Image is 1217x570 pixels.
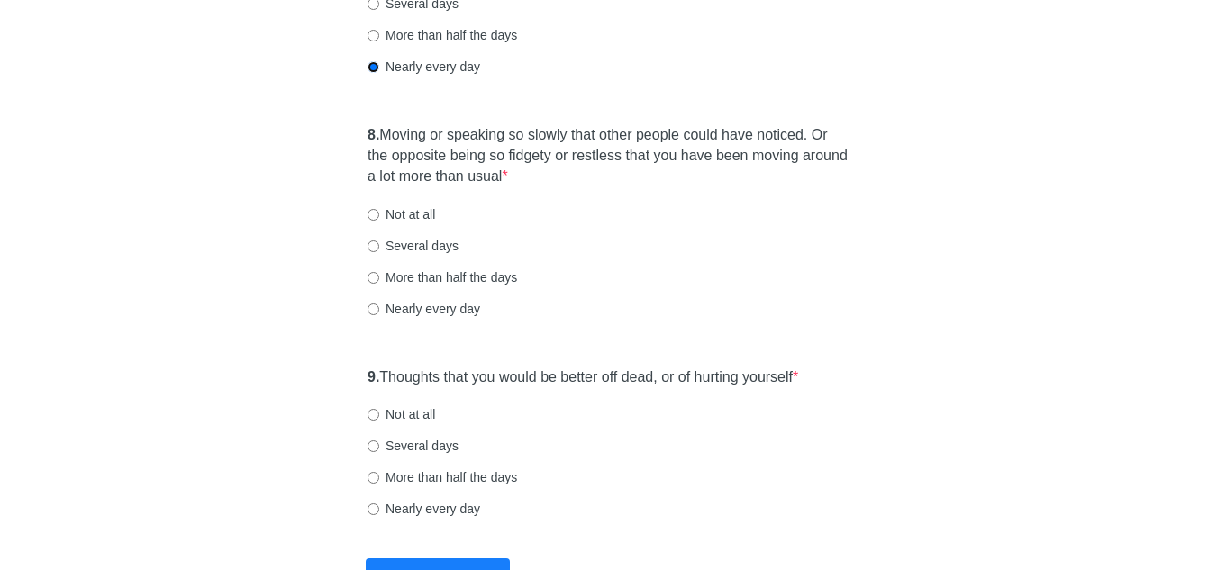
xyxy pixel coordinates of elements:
input: Nearly every day [368,61,379,73]
label: Thoughts that you would be better off dead, or of hurting yourself [368,367,798,388]
label: More than half the days [368,26,517,44]
label: Nearly every day [368,58,480,76]
label: Not at all [368,405,435,423]
input: Several days [368,240,379,252]
input: More than half the days [368,30,379,41]
input: More than half the days [368,272,379,284]
strong: 9. [368,369,379,385]
input: Not at all [368,409,379,421]
input: Nearly every day [368,303,379,315]
label: Several days [368,237,459,255]
strong: 8. [368,127,379,142]
label: Several days [368,437,459,455]
input: More than half the days [368,472,379,484]
label: Not at all [368,205,435,223]
label: Nearly every day [368,300,480,318]
label: More than half the days [368,468,517,486]
label: Nearly every day [368,500,480,518]
input: Nearly every day [368,503,379,515]
label: More than half the days [368,268,517,286]
label: Moving or speaking so slowly that other people could have noticed. Or the opposite being so fidge... [368,125,849,187]
input: Several days [368,440,379,452]
input: Not at all [368,209,379,221]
